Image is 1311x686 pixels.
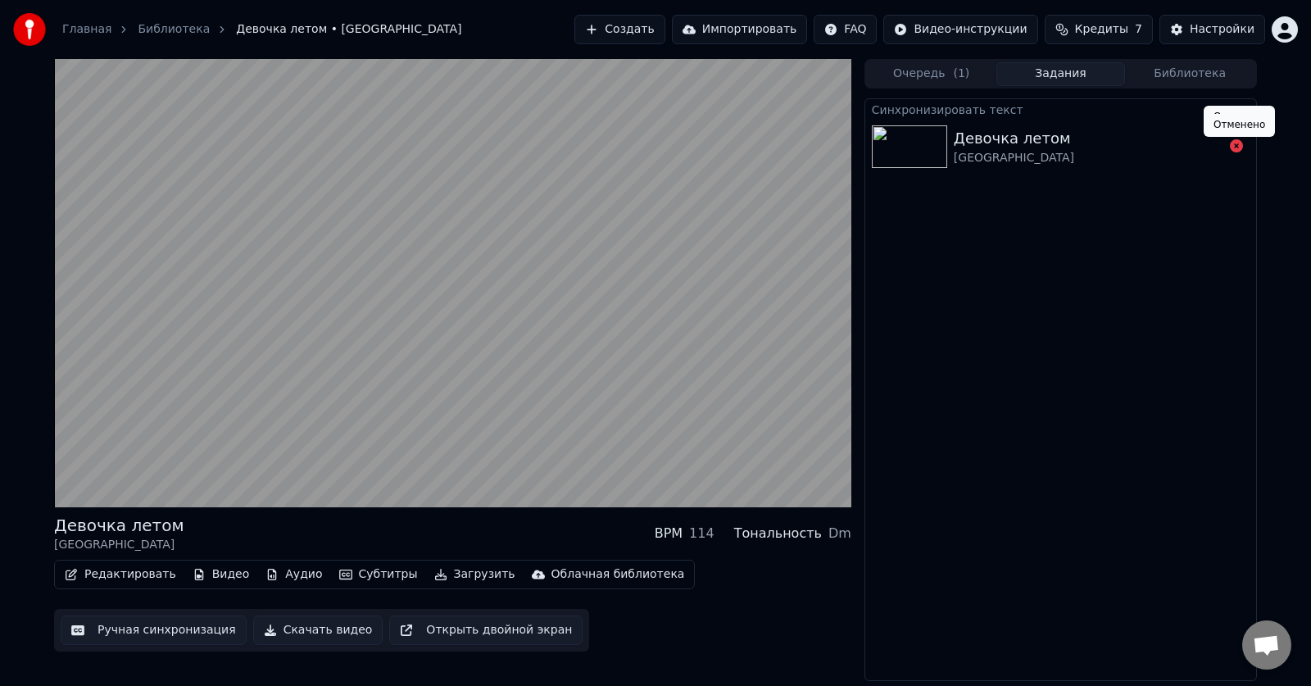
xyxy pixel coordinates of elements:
[61,616,247,645] button: Ручная синхронизация
[1204,114,1275,137] div: Отменено
[333,563,424,586] button: Субтитры
[54,514,184,537] div: Девочка летом
[62,21,111,38] a: Главная
[13,13,46,46] img: youka
[689,524,714,543] div: 114
[734,524,822,543] div: Тональность
[138,21,210,38] a: Библиотека
[1075,21,1128,38] span: Кредиты
[954,150,1074,166] div: [GEOGRAPHIC_DATA]
[236,21,461,38] span: Девочка летом • [GEOGRAPHIC_DATA]
[953,66,969,82] span: ( 1 )
[1125,62,1254,86] button: Библиотека
[655,524,683,543] div: BPM
[186,563,256,586] button: Видео
[259,563,329,586] button: Аудио
[814,15,877,44] button: FAQ
[253,616,383,645] button: Скачать видео
[1204,106,1275,129] div: Отменено
[1242,620,1291,670] a: Открытый чат
[996,62,1126,86] button: Задания
[883,15,1037,44] button: Видео-инструкции
[574,15,665,44] button: Создать
[954,127,1074,150] div: Девочка летом
[1159,15,1265,44] button: Настройки
[389,616,583,645] button: Открыть двойной экран
[58,563,183,586] button: Редактировать
[551,566,685,583] div: Облачная библиотека
[1135,21,1142,38] span: 7
[828,524,851,543] div: Dm
[1190,21,1254,38] div: Настройки
[428,563,522,586] button: Загрузить
[672,15,808,44] button: Импортировать
[1045,15,1153,44] button: Кредиты7
[54,537,184,553] div: [GEOGRAPHIC_DATA]
[62,21,462,38] nav: breadcrumb
[865,99,1256,119] div: Синхронизировать текст
[867,62,996,86] button: Очередь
